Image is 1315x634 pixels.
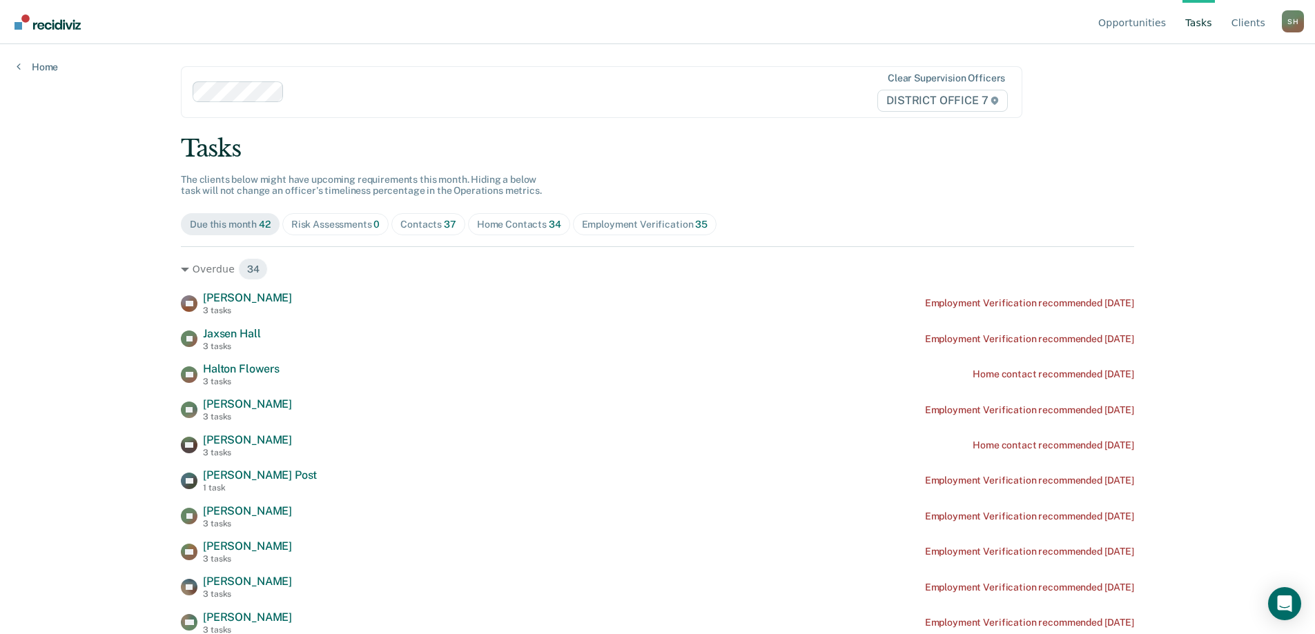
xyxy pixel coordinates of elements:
span: [PERSON_NAME] [203,397,292,410]
div: Employment Verification recommended [DATE] [925,546,1134,557]
div: Employment Verification recommended [DATE] [925,333,1134,345]
span: The clients below might have upcoming requirements this month. Hiding a below task will not chang... [181,174,542,197]
div: Open Intercom Messenger [1268,587,1301,620]
div: Contacts [400,219,456,230]
div: Home contact recommended [DATE] [973,368,1134,380]
a: Home [17,61,58,73]
div: Due this month [190,219,271,230]
div: Risk Assessments [291,219,380,230]
span: 35 [695,219,708,230]
div: Home Contacts [477,219,561,230]
span: [PERSON_NAME] [203,433,292,446]
div: 3 tasks [203,412,292,422]
span: [PERSON_NAME] [203,291,292,304]
div: 1 task [203,483,317,493]
div: Employment Verification recommended [DATE] [925,404,1134,416]
div: Tasks [181,135,1134,163]
span: [PERSON_NAME] [203,575,292,588]
span: [PERSON_NAME] Post [203,468,317,482]
div: Employment Verification recommended [DATE] [925,617,1134,628]
span: Jaxsen Hall [203,327,260,340]
span: 0 [373,219,380,230]
div: 3 tasks [203,377,280,386]
div: 3 tasks [203,554,292,564]
div: Clear supervision officers [888,72,1005,84]
span: [PERSON_NAME] [203,539,292,553]
span: [PERSON_NAME] [203,611,292,624]
div: 3 tasks [203,341,260,351]
span: [PERSON_NAME] [203,504,292,517]
span: 34 [549,219,561,230]
div: Employment Verification recommended [DATE] [925,297,1134,309]
span: DISTRICT OFFICE 7 [877,90,1008,112]
div: Overdue 34 [181,258,1134,280]
button: Profile dropdown button [1282,10,1304,32]
div: 3 tasks [203,519,292,528]
div: 3 tasks [203,306,292,315]
div: Employment Verification [582,219,708,230]
span: 42 [259,219,271,230]
div: 3 tasks [203,448,292,457]
div: 3 tasks [203,589,292,599]
span: 37 [444,219,456,230]
span: Halton Flowers [203,362,280,375]
img: Recidiviz [14,14,81,30]
div: Employment Verification recommended [DATE] [925,475,1134,486]
span: 34 [238,258,269,280]
div: Home contact recommended [DATE] [973,439,1134,451]
div: Employment Verification recommended [DATE] [925,582,1134,593]
div: S H [1282,10,1304,32]
div: Employment Verification recommended [DATE] [925,511,1134,522]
